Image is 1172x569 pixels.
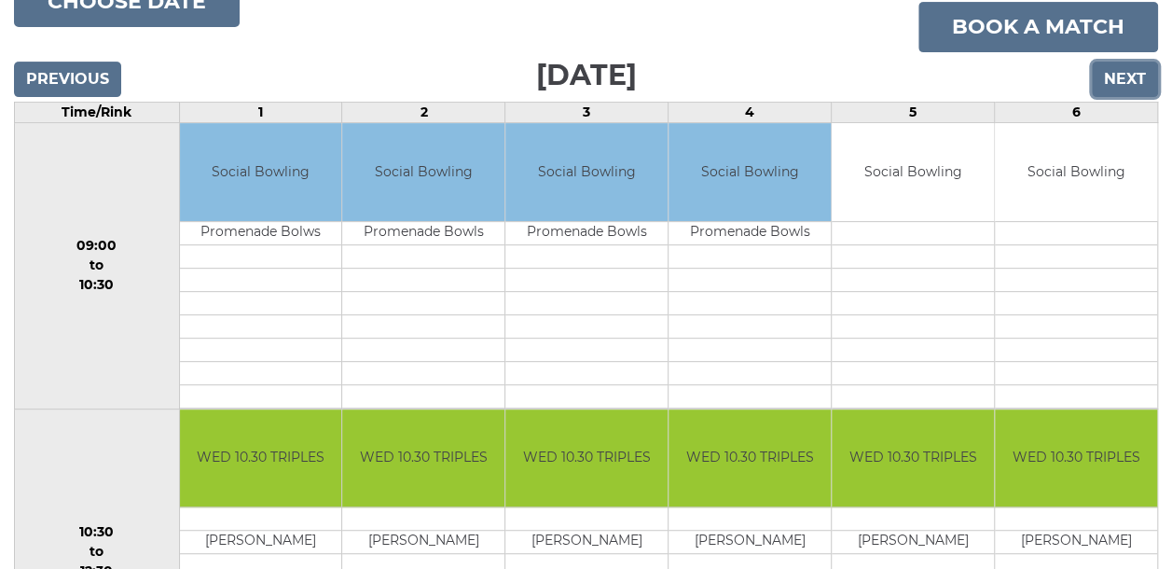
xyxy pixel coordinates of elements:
[832,531,994,554] td: [PERSON_NAME]
[179,103,342,123] td: 1
[342,221,504,244] td: Promenade Bowls
[505,409,668,507] td: WED 10.30 TRIPLES
[669,531,831,554] td: [PERSON_NAME]
[995,103,1158,123] td: 6
[342,409,504,507] td: WED 10.30 TRIPLES
[14,62,121,97] input: Previous
[505,123,668,221] td: Social Bowling
[669,123,831,221] td: Social Bowling
[669,409,831,507] td: WED 10.30 TRIPLES
[342,123,504,221] td: Social Bowling
[832,103,995,123] td: 5
[180,531,342,554] td: [PERSON_NAME]
[180,123,342,221] td: Social Bowling
[669,103,832,123] td: 4
[180,409,342,507] td: WED 10.30 TRIPLES
[1092,62,1158,97] input: Next
[995,531,1157,554] td: [PERSON_NAME]
[342,103,505,123] td: 2
[995,409,1157,507] td: WED 10.30 TRIPLES
[669,221,831,244] td: Promenade Bowls
[505,103,669,123] td: 3
[505,531,668,554] td: [PERSON_NAME]
[15,103,180,123] td: Time/Rink
[342,531,504,554] td: [PERSON_NAME]
[832,123,994,221] td: Social Bowling
[180,221,342,244] td: Promenade Bolws
[832,409,994,507] td: WED 10.30 TRIPLES
[995,123,1157,221] td: Social Bowling
[918,2,1158,52] a: Book a match
[15,123,180,409] td: 09:00 to 10:30
[505,221,668,244] td: Promenade Bowls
